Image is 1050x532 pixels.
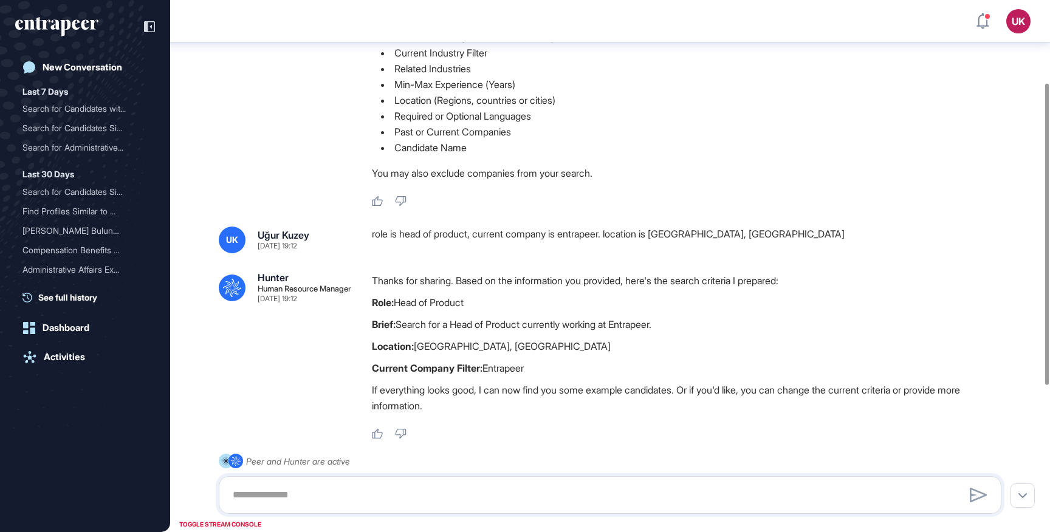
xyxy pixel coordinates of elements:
div: Human Resource Manager [258,285,351,293]
div: Search for Administrative Affairs Expert with 5 Years Experience in Automotive Sector in Istanbul [22,138,148,157]
p: Search for a Head of Product currently working at Entrapeer. [372,316,1011,332]
div: TOGGLE STREAM CONSOLE [176,517,264,532]
div: Administrative Affairs Ex... [22,260,138,279]
div: Find Profiles Similar to Feyza Dağıstan [22,202,148,221]
div: Search for Candidates Sim... [22,118,138,138]
span: See full history [38,291,97,304]
div: Search for Candidates Similar to Sarah Olyavkin on LinkedIn [22,118,148,138]
div: Compensation Benefits Man... [22,240,138,260]
a: See full history [22,291,155,304]
button: UK [1006,9,1031,33]
div: Administrative Affairs Expert with 5 Years Experience in Automotive Sector, Istanbul [22,260,148,279]
div: Find Profiles Similar to ... [22,202,138,221]
li: Location (Regions, countries or cities) [372,92,1011,108]
li: Candidate Name [372,140,1011,155]
div: [DATE] 19:12 [258,242,297,250]
a: Activities [15,345,155,369]
div: Search for Candidates Similar to Luca Roero on LinkedIn [22,182,148,202]
div: role is head of product, current company is entrapeer. location is [GEOGRAPHIC_DATA], [GEOGRAPHIC... [372,227,1011,253]
strong: Current Company Filter: [372,362,482,374]
li: Past or Current Companies [372,124,1011,140]
div: Activities [44,352,85,363]
p: Entrapeer [372,360,1011,376]
span: UK [226,235,238,245]
div: Uğur Kuzey [258,230,309,240]
div: Compensation Benefits Manager for MEA Region in Automotive and Manufacturing Sectors [22,240,148,260]
div: Search for Candidates with 5-10 Years of Experience in Talent Acquisition/Recruitment Roles from ... [22,99,148,118]
p: Thanks for sharing. Based on the information you provided, here's the search criteria I prepared: [372,273,1011,288]
div: Dashboard [43,322,89,333]
strong: Role: [372,296,394,309]
div: [DATE] 19:12 [258,295,297,302]
div: Search for Administrative... [22,279,138,299]
div: Search for Candidates wit... [22,99,138,118]
a: New Conversation [15,55,155,80]
li: Min-Max Experience (Years) [372,77,1011,92]
div: Search for Administrative Affairs Expert with 5 Years Experience in Automotive Sector in Istanbul [22,279,148,299]
strong: Location: [372,340,414,352]
div: Peer and Hunter are active [246,454,350,469]
div: Search for Administrative... [22,138,138,157]
div: Last 30 Days [22,167,74,182]
p: [GEOGRAPHIC_DATA], [GEOGRAPHIC_DATA] [372,338,1011,354]
div: New Conversation [43,62,122,73]
div: entrapeer-logo [15,17,98,36]
li: Related Industries [372,61,1011,77]
div: Özgür Akaoğlu'nun Bulunması [22,221,148,240]
p: Head of Product [372,295,1011,310]
div: Hunter [258,273,289,282]
div: [PERSON_NAME] Bulunma... [22,221,138,240]
p: You may also exclude companies from your search. [372,165,1011,181]
p: If everything looks good, I can now find you some example candidates. Or if you'd like, you can c... [372,382,1011,414]
a: Dashboard [15,316,155,340]
div: Last 7 Days [22,84,68,99]
li: Current Industry Filter [372,45,1011,61]
strong: Brief: [372,318,396,330]
li: Required or Optional Languages [372,108,1011,124]
div: Search for Candidates Sim... [22,182,138,202]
